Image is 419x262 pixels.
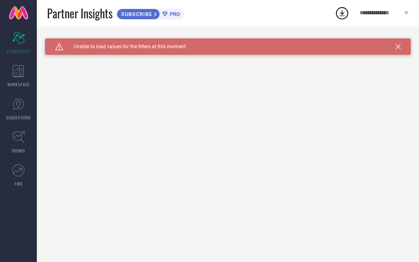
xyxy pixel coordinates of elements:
[63,44,187,49] span: Unable to load values for the filters at this moment.
[335,6,349,20] div: Open download list
[117,7,184,20] a: SUBSCRIBEPRO
[7,81,30,87] span: WORKSPACE
[45,38,411,45] div: Unable to load filters at this moment. Please try later.
[11,148,25,154] span: TRENDS
[15,181,23,187] span: FWD
[7,48,31,54] span: SCORECARDS
[168,11,180,17] span: PRO
[6,114,31,121] span: SUGGESTIONS
[47,5,113,22] span: Partner Insights
[117,11,154,17] span: SUBSCRIBE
